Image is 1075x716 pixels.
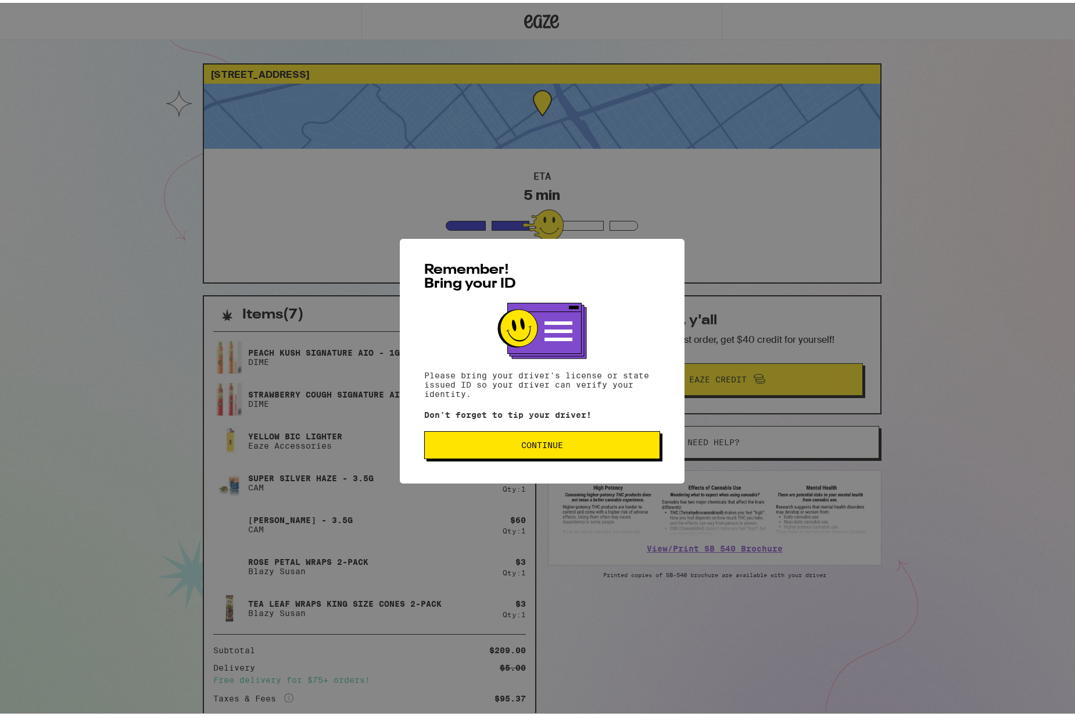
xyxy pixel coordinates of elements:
p: Don't forget to tip your driver! [424,407,660,417]
p: Please bring your driver's license or state issued ID so your driver can verify your identity. [424,368,660,396]
span: Hi. Need any help? [7,8,84,17]
span: Remember! Bring your ID [424,260,516,288]
span: Continue [521,438,563,446]
button: Continue [424,428,660,456]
